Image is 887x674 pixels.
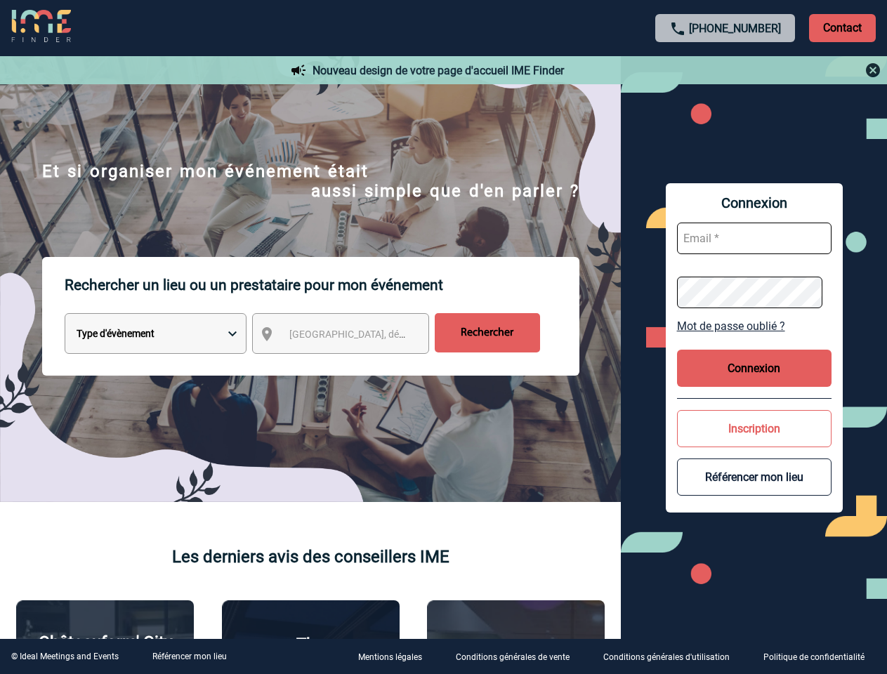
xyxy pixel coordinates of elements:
button: Référencer mon lieu [677,458,832,496]
a: Conditions générales d'utilisation [592,650,752,663]
p: Mentions légales [358,653,422,663]
p: Conditions générales de vente [456,653,570,663]
button: Inscription [677,410,832,447]
div: © Ideal Meetings and Events [11,652,119,661]
a: Conditions générales de vente [445,650,592,663]
a: Mentions légales [347,650,445,663]
p: Conditions générales d'utilisation [603,653,730,663]
input: Email * [677,223,832,254]
p: Contact [809,14,876,42]
a: Mot de passe oublié ? [677,319,832,333]
a: [PHONE_NUMBER] [689,22,781,35]
p: Agence 2ISD [468,636,564,656]
a: Référencer mon lieu [152,652,227,661]
p: The [GEOGRAPHIC_DATA] [230,635,392,674]
button: Connexion [677,350,832,387]
p: Politique de confidentialité [763,653,865,663]
p: Châteauform' City [GEOGRAPHIC_DATA] [24,633,186,672]
span: Connexion [677,194,832,211]
a: Politique de confidentialité [752,650,887,663]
